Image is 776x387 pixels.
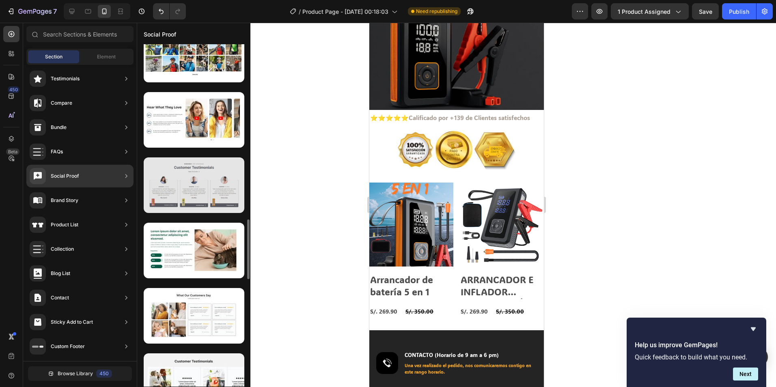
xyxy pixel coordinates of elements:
[51,123,67,131] div: Bundle
[51,342,85,350] div: Custom Footer
[722,3,756,19] button: Publish
[299,7,301,16] span: /
[692,3,719,19] button: Save
[51,245,74,253] div: Collection
[51,221,78,229] div: Product List
[51,196,78,204] div: Brand Story
[302,7,388,16] span: Product Page - [DATE] 00:18:03
[611,3,689,19] button: 1 product assigned
[8,86,19,93] div: 450
[51,75,80,83] div: Testimonials
[53,6,57,16] p: 7
[51,269,70,277] div: Blog List
[51,148,63,156] div: FAQs
[3,3,60,19] button: 7
[97,53,116,60] span: Element
[635,340,758,350] h2: Help us improve GemPages!
[51,318,93,326] div: Sticky Add to Cart
[729,7,749,16] div: Publish
[748,324,758,334] button: Hide survey
[28,366,132,381] button: Browse Library450
[635,353,758,361] p: Quick feedback to build what you need.
[416,8,457,15] span: Need republishing
[45,53,63,60] span: Section
[51,99,72,107] div: Compare
[733,368,758,381] button: Next question
[699,8,712,15] span: Save
[153,3,186,19] div: Undo/Redo
[618,7,670,16] span: 1 product assigned
[6,148,19,155] div: Beta
[58,370,93,377] span: Browse Library
[635,324,758,381] div: Help us improve GemPages!
[51,172,79,180] div: Social Proof
[51,294,69,302] div: Contact
[26,26,134,42] input: Search Sections & Elements
[96,370,112,378] div: 450
[369,23,544,387] iframe: To enrich screen reader interactions, please activate Accessibility in Grammarly extension settings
